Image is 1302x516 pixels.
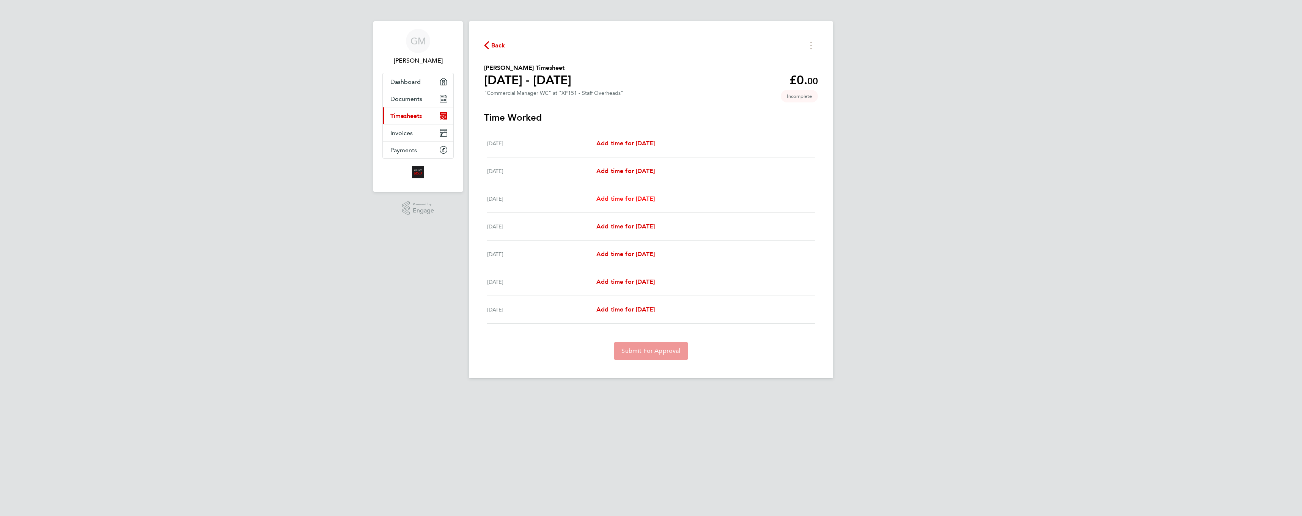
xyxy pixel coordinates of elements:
[789,73,818,87] app-decimal: £0.
[596,167,655,176] a: Add time for [DATE]
[383,90,453,107] a: Documents
[596,194,655,203] a: Add time for [DATE]
[596,278,655,285] span: Add time for [DATE]
[487,167,596,176] div: [DATE]
[596,250,655,259] a: Add time for [DATE]
[390,112,422,120] span: Timesheets
[596,250,655,258] span: Add time for [DATE]
[383,124,453,141] a: Invoices
[781,90,818,102] span: This timesheet is Incomplete.
[596,223,655,230] span: Add time for [DATE]
[373,21,463,192] nav: Main navigation
[491,41,505,50] span: Back
[390,78,421,85] span: Dashboard
[413,201,434,208] span: Powered by
[487,250,596,259] div: [DATE]
[484,72,571,88] h1: [DATE] - [DATE]
[487,305,596,314] div: [DATE]
[596,140,655,147] span: Add time for [DATE]
[390,146,417,154] span: Payments
[413,208,434,214] span: Engage
[390,95,422,102] span: Documents
[410,36,426,46] span: GM
[487,277,596,286] div: [DATE]
[484,63,571,72] h2: [PERSON_NAME] Timesheet
[390,129,413,137] span: Invoices
[382,56,454,65] span: Glynn Marlow
[487,222,596,231] div: [DATE]
[596,167,655,175] span: Add time for [DATE]
[596,222,655,231] a: Add time for [DATE]
[484,112,818,124] h3: Time Worked
[484,41,505,50] button: Back
[484,90,623,96] div: "Commercial Manager WC" at "XF151 - Staff Overheads"
[596,306,655,313] span: Add time for [DATE]
[402,201,434,216] a: Powered byEngage
[412,166,424,178] img: alliancemsp-logo-retina.png
[383,73,453,90] a: Dashboard
[596,305,655,314] a: Add time for [DATE]
[596,139,655,148] a: Add time for [DATE]
[596,277,655,286] a: Add time for [DATE]
[382,29,454,65] a: GM[PERSON_NAME]
[487,194,596,203] div: [DATE]
[487,139,596,148] div: [DATE]
[807,76,818,87] span: 00
[383,107,453,124] a: Timesheets
[804,39,818,51] button: Timesheets Menu
[596,195,655,202] span: Add time for [DATE]
[383,142,453,158] a: Payments
[382,166,454,178] a: Go to home page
